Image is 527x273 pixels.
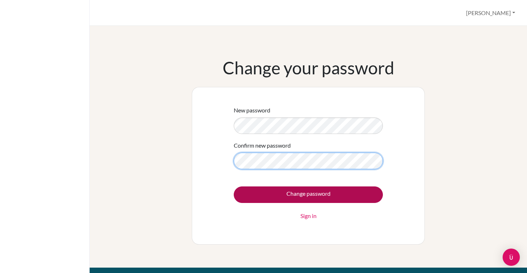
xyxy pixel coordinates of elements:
div: Open Intercom Messenger [503,249,520,266]
label: Confirm new password [234,141,291,150]
input: Change password [234,186,383,203]
a: Sign in [300,212,317,220]
label: New password [234,106,270,115]
button: [PERSON_NAME] [463,6,518,20]
h1: Change your password [223,57,394,78]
